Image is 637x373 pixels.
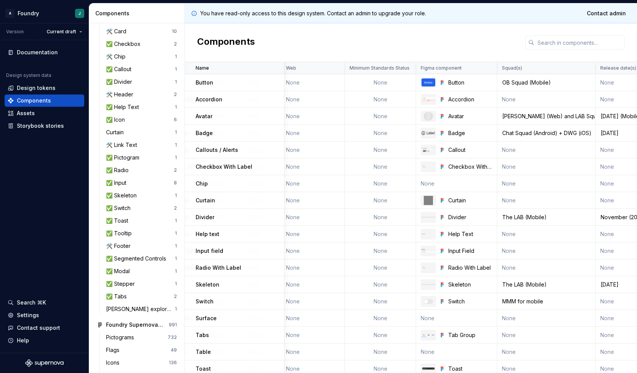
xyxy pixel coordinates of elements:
[106,334,137,341] div: Pictograms
[281,91,345,108] td: None
[106,116,128,124] div: ✅ Icon
[106,53,129,60] div: 🛠️ Chip
[103,189,180,202] a: ✅ Skeleton1
[175,243,177,249] div: 1
[103,215,180,227] a: ✅ Toast1
[448,79,492,86] div: Button
[175,256,177,262] div: 1
[498,281,595,288] div: The LAB (Mobile)
[497,243,596,259] td: None
[103,114,180,126] a: ✅ Icon6
[106,40,144,48] div: ✅ Checkbox
[103,240,180,252] a: 🛠️ Footer1
[174,117,177,123] div: 6
[448,298,492,305] div: Switch
[78,10,81,16] div: J
[281,125,345,142] td: None
[421,78,435,86] img: Button
[106,242,134,250] div: 🛠️ Footer
[103,357,180,369] a: Icons136
[345,243,416,259] td: None
[448,163,492,171] div: Checkbox With Label
[421,165,435,168] img: Checkbox With Label
[600,65,636,71] p: Release date(s)
[103,177,180,189] a: ✅ Input8
[497,192,596,209] td: None
[281,226,345,243] td: None
[196,348,211,356] p: Table
[106,103,142,111] div: ✅ Help Text
[196,314,217,322] p: Surface
[197,36,255,49] h2: Components
[196,79,213,86] p: Button
[281,192,345,209] td: None
[534,36,625,49] input: Search in components...
[106,192,140,199] div: ✅ Skeleton
[106,267,133,275] div: ✅ Modal
[345,91,416,108] td: None
[345,192,416,209] td: None
[196,230,219,238] p: Help text
[103,265,180,277] a: ✅ Modal1
[175,129,177,135] div: 1
[424,196,433,205] img: Curtain
[421,130,435,135] img: Badge
[17,324,60,332] div: Contact support
[281,74,345,91] td: None
[196,298,214,305] p: Switch
[281,310,345,327] td: None
[498,129,595,137] div: Chat Squad (Android) + DWG (iOS)
[345,344,416,360] td: None
[497,175,596,192] td: None
[5,46,84,59] a: Documentation
[43,26,86,37] button: Current draft
[106,217,131,225] div: ✅ Toast
[448,197,492,204] div: Curtain
[196,129,213,137] p: Badge
[196,146,238,154] p: Callouts / Alerts
[196,180,208,187] p: Chip
[448,213,492,221] div: Divider
[94,319,180,331] a: Foundry Supernova Assets991
[17,109,35,117] div: Assets
[2,5,87,21] button: AFoundryJ
[175,79,177,85] div: 1
[421,65,462,71] p: Figma component
[103,88,180,101] a: 🛠️ Header2
[421,249,435,253] img: Input Field
[196,365,211,373] p: Toast
[106,280,138,288] div: ✅ Stepper
[497,158,596,175] td: None
[106,321,163,329] div: Foundry Supernova Assets
[345,209,416,226] td: None
[5,309,84,321] a: Settings
[103,164,180,176] a: ✅ Radio2
[6,29,24,35] div: Version
[196,163,252,171] p: Checkbox With Label
[5,296,84,309] button: Search ⌘K
[103,76,180,88] a: ✅ Divider1
[106,179,129,187] div: ✅ Input
[174,293,177,300] div: 2
[421,97,435,101] img: Accordion
[345,226,416,243] td: None
[17,337,29,344] div: Help
[103,63,180,75] a: ✅ Callout1
[169,322,177,328] div: 991
[106,91,136,98] div: 🛠️ Header
[25,359,64,367] a: Supernova Logo
[106,230,135,237] div: ✅ Tooltip
[281,327,345,344] td: None
[498,298,595,305] div: MMM for mobile
[345,310,416,327] td: None
[448,129,492,137] div: Badge
[587,10,626,17] span: Contact admin
[196,112,212,120] p: Avatar
[281,142,345,158] td: None
[103,227,180,239] a: ✅ Tooltip1
[18,10,39,17] div: Foundry
[196,331,209,339] p: Tabs
[286,65,296,71] p: Web
[345,158,416,175] td: None
[103,278,180,290] a: ✅ Stepper1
